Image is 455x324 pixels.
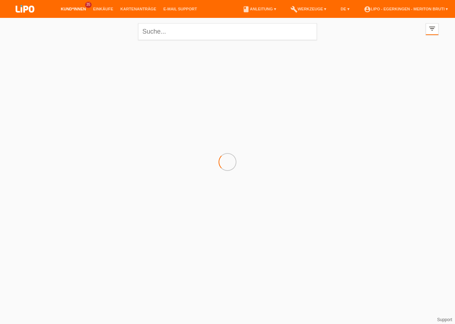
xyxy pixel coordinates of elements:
[364,6,371,13] i: account_circle
[428,25,436,33] i: filter_list
[89,7,117,11] a: Einkäufe
[85,2,92,8] span: 35
[160,7,201,11] a: E-Mail Support
[239,7,279,11] a: bookAnleitung ▾
[7,15,43,20] a: LIPO pay
[138,23,317,40] input: Suche...
[437,317,452,322] a: Support
[243,6,250,13] i: book
[360,7,451,11] a: account_circleLIPO - Egerkingen - Meriton Bruti ▾
[57,7,89,11] a: Kund*innen
[337,7,353,11] a: DE ▾
[117,7,160,11] a: Kartenanträge
[287,7,330,11] a: buildWerkzeuge ▾
[290,6,298,13] i: build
